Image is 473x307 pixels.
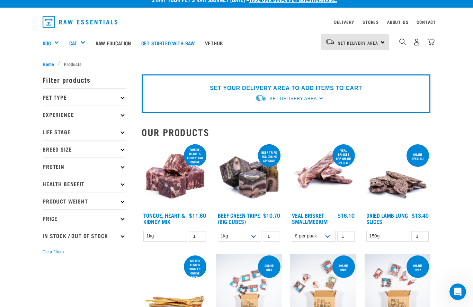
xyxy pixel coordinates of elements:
div: $10.70 [263,212,280,218]
a: Stores [363,21,379,23]
div: Golden Tendon singles online special! [184,255,206,282]
div: $16.10 [338,212,355,218]
span: Home [43,60,54,67]
img: 1303 Lamb Lung Slices 01 [365,143,431,209]
p: Experience [43,106,126,123]
div: Tongue, Heart & Kidney 1kg online special! [184,144,206,171]
img: 1207 Veal Brisket 4pp 01 [290,143,356,209]
a: Vethub [200,29,228,57]
div: $11.60 [189,212,206,218]
div: ONLINE ONLY [258,260,280,275]
img: user.png [413,38,420,46]
span: Set Delivery Area [338,42,378,44]
a: Home [43,60,58,67]
button: Clear filters [43,249,64,255]
p: Price [43,209,126,227]
img: van-moving.png [325,39,334,45]
img: home-icon@2x.png [427,38,435,46]
p: SET YOUR DELIVERY AREA TO ADD ITEMS TO CART [210,84,362,92]
img: Raw Essentials Logo [43,16,117,28]
input: 1 [189,231,206,242]
a: Delivery [334,21,354,23]
a: About Us [387,21,408,23]
a: Veal Brisket Small/Medium [292,214,328,223]
input: 1 [411,231,429,242]
p: Product Weight [43,192,126,209]
span: Set Delivery Area [270,96,317,101]
p: Protein [43,157,126,175]
p: Life Stage [43,123,126,140]
p: Health Benefit [43,175,126,192]
input: 1 [263,231,280,242]
div: ONLINE SPECIAL! [407,149,429,164]
div: Online Only [332,260,355,275]
p: In Stock / Out Of Stock [43,227,126,244]
iframe: Intercom live chat [449,283,466,300]
img: home-icon-1@2x.png [399,38,406,45]
a: Beef Green Tripe (Big Cubes) [218,214,260,223]
a: Get started with Raw [136,29,200,57]
a: Dog [43,39,51,47]
div: Veal Brisket 8pp online special! [332,145,355,168]
img: 1044 Green Tripe Beef [216,143,282,209]
div: Beef tripe 1kg online special! [258,147,280,166]
p: Filter products [43,71,126,88]
div: $13.40 [412,212,429,218]
div: Online Only [407,260,429,275]
a: Dried Lamb Lung Slices [366,214,408,223]
nav: breadcrumbs [43,60,430,67]
input: 1 [337,231,355,242]
nav: dropdown navigation [37,13,436,31]
img: van-moving.png [255,94,266,102]
p: Pet Type [43,88,126,106]
a: Contact [417,21,436,23]
h2: Our Products [142,127,430,137]
p: Breed Size [43,140,126,157]
a: Cat [69,39,77,47]
a: Raw Education [90,29,136,57]
img: 1167 Tongue Heart Kidney Mix 01 [142,143,208,209]
a: Tongue, Heart & Kidney Mix [143,214,185,223]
